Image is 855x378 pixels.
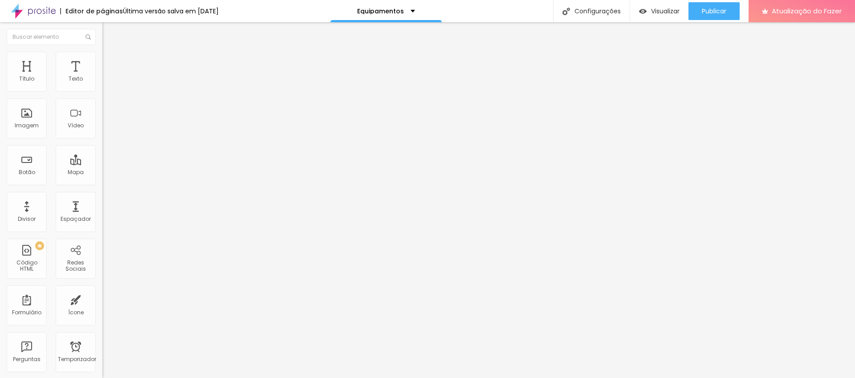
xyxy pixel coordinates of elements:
[639,8,647,15] img: view-1.svg
[58,355,96,363] font: Temporizador
[68,122,84,129] font: Vídeo
[562,8,570,15] img: Ícone
[16,259,37,272] font: Código HTML
[574,7,621,16] font: Configurações
[12,309,41,316] font: Formulário
[688,2,740,20] button: Publicar
[65,259,86,272] font: Redes Sociais
[357,7,404,16] font: Equipamentos
[7,29,96,45] input: Buscar elemento
[651,7,680,16] font: Visualizar
[68,309,84,316] font: Ícone
[102,22,855,378] iframe: Editor
[85,34,91,40] img: Ícone
[68,168,84,176] font: Mapa
[15,122,39,129] font: Imagem
[69,75,83,82] font: Texto
[123,7,219,16] font: Última versão salva em [DATE]
[61,215,91,223] font: Espaçador
[702,7,726,16] font: Publicar
[630,2,688,20] button: Visualizar
[19,75,34,82] font: Título
[18,215,36,223] font: Divisor
[19,168,35,176] font: Botão
[13,355,41,363] font: Perguntas
[772,6,842,16] font: Atualização do Fazer
[65,7,123,16] font: Editor de páginas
